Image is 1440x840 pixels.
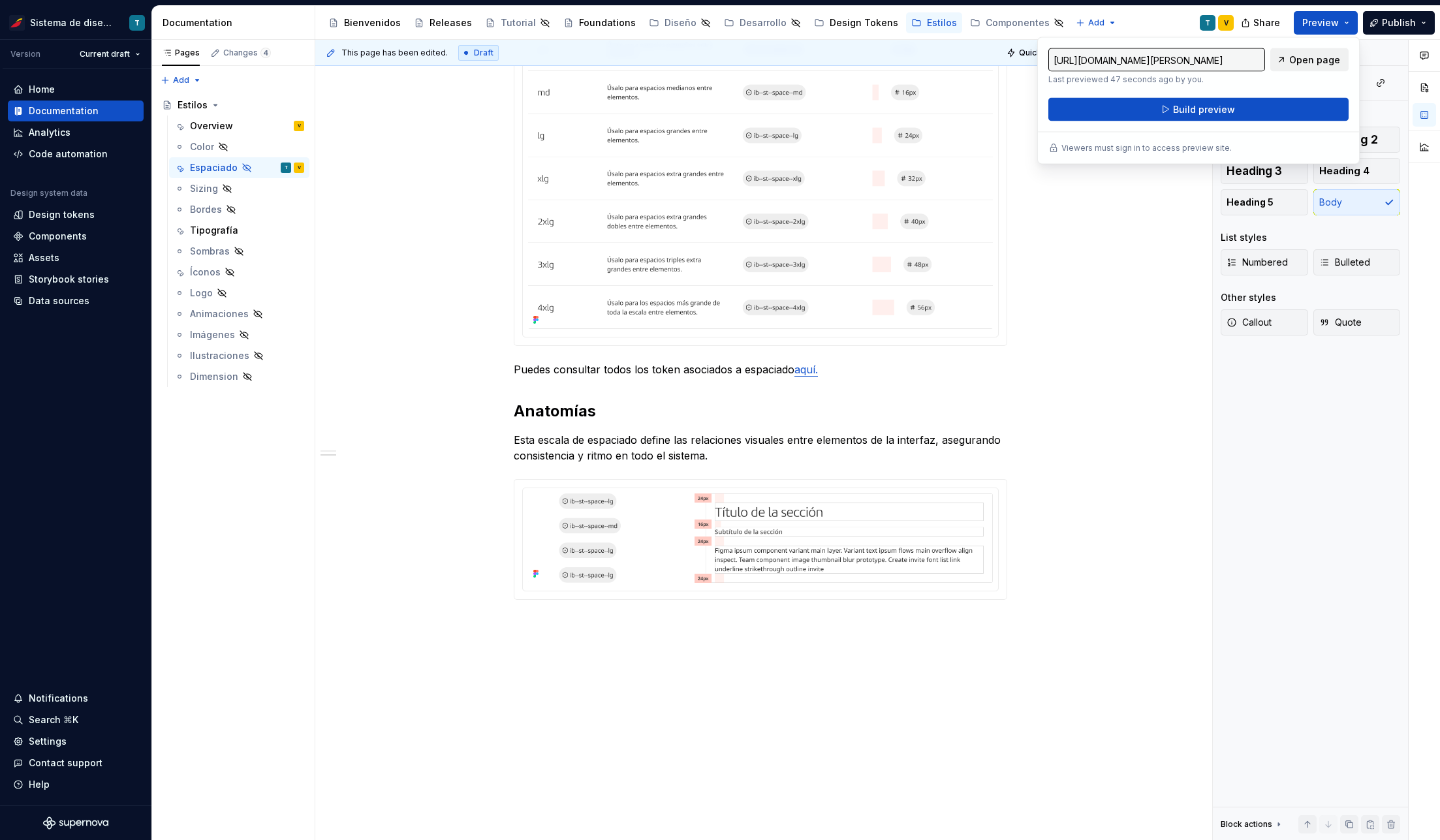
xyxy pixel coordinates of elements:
[1221,815,1284,833] div: Block actions
[1072,14,1121,32] button: Add
[169,241,309,262] a: Sombras
[298,161,301,174] div: V
[43,817,108,830] svg: Supernova Logo
[169,199,309,220] a: Bordes
[190,119,233,132] div: Overview
[558,12,641,33] a: Foundations
[501,16,536,29] div: Tutorial
[1173,103,1235,116] span: Build preview
[29,756,102,770] div: Contact support
[3,8,149,37] button: Sistema de diseño IberiaT
[10,49,40,59] div: Version
[169,220,309,241] a: Tipografía
[986,16,1050,29] div: Componentes
[514,362,1007,377] p: Puedes consultar todos los token asociados a espaciado
[409,12,477,33] a: Releases
[430,16,472,29] div: Releases
[740,16,787,29] div: Desarrollo
[1048,98,1349,121] button: Build preview
[1253,16,1280,29] span: Share
[1294,11,1358,35] button: Preview
[514,401,1007,422] h2: Anatomías
[1221,158,1308,184] button: Heading 3
[8,290,144,311] a: Data sources
[579,16,636,29] div: Foundations
[29,104,99,117] div: Documentation
[1319,164,1370,178] span: Heading 4
[344,16,401,29] div: Bienvenidos
[190,224,238,237] div: Tipografía
[1319,316,1362,329] span: Quote
[190,287,213,300] div: Logo
[29,230,87,243] div: Components
[169,303,309,324] a: Animaciones
[1234,11,1289,35] button: Share
[644,12,716,33] a: Diseño
[1227,196,1274,209] span: Heading 5
[29,778,50,791] div: Help
[169,116,309,136] a: OverviewV
[1313,309,1401,335] button: Quote
[1088,18,1104,28] span: Add
[29,735,67,748] div: Settings
[169,366,309,387] a: Dimension
[323,12,406,33] a: Bienvenidos
[474,48,493,58] span: Draft
[173,75,189,86] span: Add
[169,262,309,283] a: Íconos
[30,16,114,29] div: Sistema de diseño Iberia
[29,148,108,161] div: Code automation
[178,99,208,112] div: Estilos
[29,294,89,307] div: Data sources
[29,273,109,286] div: Storybook stories
[190,370,238,383] div: Dimension
[965,12,1069,33] a: Componentes
[1205,18,1210,28] div: T
[1227,256,1288,269] span: Numbered
[8,101,144,121] a: Documentation
[8,731,144,752] a: Settings
[1048,74,1265,85] p: Last previewed 47 seconds ago by you.
[29,126,70,139] div: Analytics
[169,345,309,366] a: Ilustraciones
[80,49,130,59] span: Current draft
[74,45,146,63] button: Current draft
[1313,249,1401,275] button: Bulleted
[29,251,59,264] div: Assets
[1289,54,1340,67] span: Open page
[794,363,818,376] a: aquí.
[8,688,144,709] button: Notifications
[190,349,249,362] div: Ilustraciones
[927,16,957,29] div: Estilos
[190,307,249,320] div: Animaciones
[665,16,697,29] div: Diseño
[906,12,962,33] a: Estilos
[1227,164,1282,178] span: Heading 3
[1227,316,1272,329] span: Callout
[223,48,271,58] div: Changes
[10,188,87,198] div: Design system data
[1270,48,1349,72] a: Open page
[8,79,144,100] a: Home
[169,136,309,157] a: Color
[1319,256,1370,269] span: Bulleted
[341,48,448,58] span: This page has been edited.
[162,48,200,58] div: Pages
[1382,16,1416,29] span: Publish
[8,144,144,164] a: Code automation
[1302,16,1339,29] span: Preview
[1019,48,1075,58] span: Quick preview
[8,204,144,225] a: Design tokens
[190,161,238,174] div: Espaciado
[190,266,221,279] div: Íconos
[1221,189,1308,215] button: Heading 5
[1221,309,1308,335] button: Callout
[9,15,25,31] img: 55604660-494d-44a9-beb2-692398e9940a.png
[8,709,144,730] button: Search ⌘K
[29,208,95,221] div: Design tokens
[8,226,144,247] a: Components
[169,283,309,303] a: Logo
[190,203,222,216] div: Bordes
[1313,158,1401,184] button: Heading 4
